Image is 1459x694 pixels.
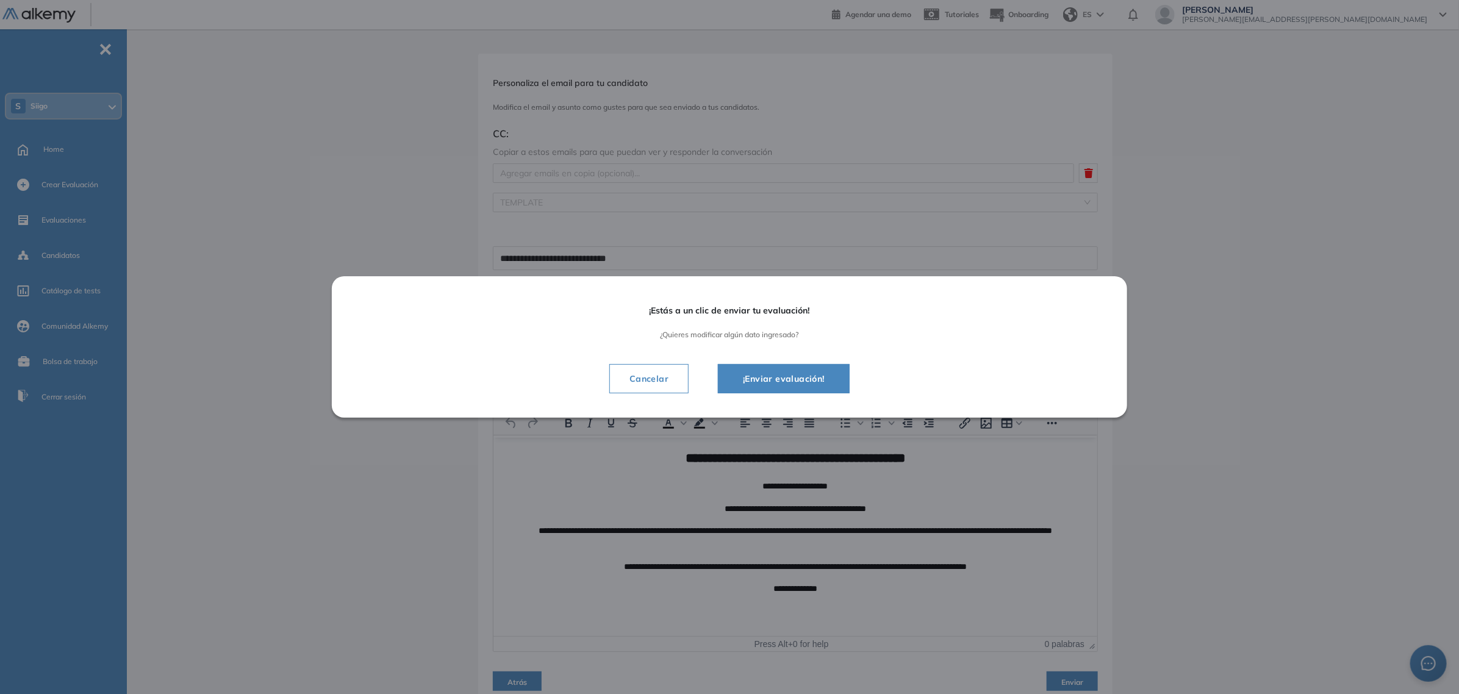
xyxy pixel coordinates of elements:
[609,364,689,393] button: Cancelar
[733,371,834,386] span: ¡Enviar evaluación!
[6,10,598,157] body: Área de texto enriquecido. Pulse ALT-0 para abrir la ayuda.
[620,371,678,386] span: Cancelar
[718,364,850,393] button: ¡Enviar evaluación!
[366,306,1093,316] span: ¡Estás a un clic de enviar tu evaluación!
[366,331,1093,339] span: ¿Quieres modificar algún dato ingresado?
